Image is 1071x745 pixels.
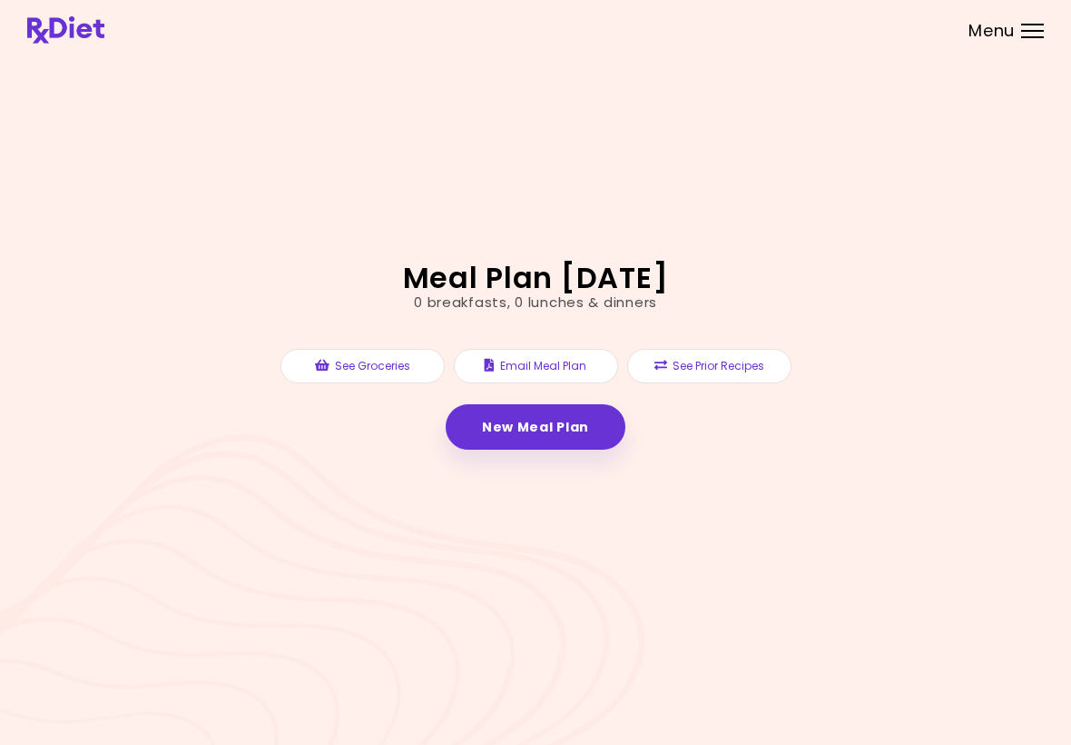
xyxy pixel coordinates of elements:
h2: Meal Plan [DATE] [403,263,669,293]
img: RxDiet [27,16,104,44]
div: 0 breakfasts , 0 lunches & dinners [414,293,657,313]
a: New Meal Plan [446,404,625,450]
button: Email Meal Plan [454,349,618,383]
button: See Groceries [280,349,445,383]
span: Menu [968,23,1015,39]
button: See Prior Recipes [627,349,791,383]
